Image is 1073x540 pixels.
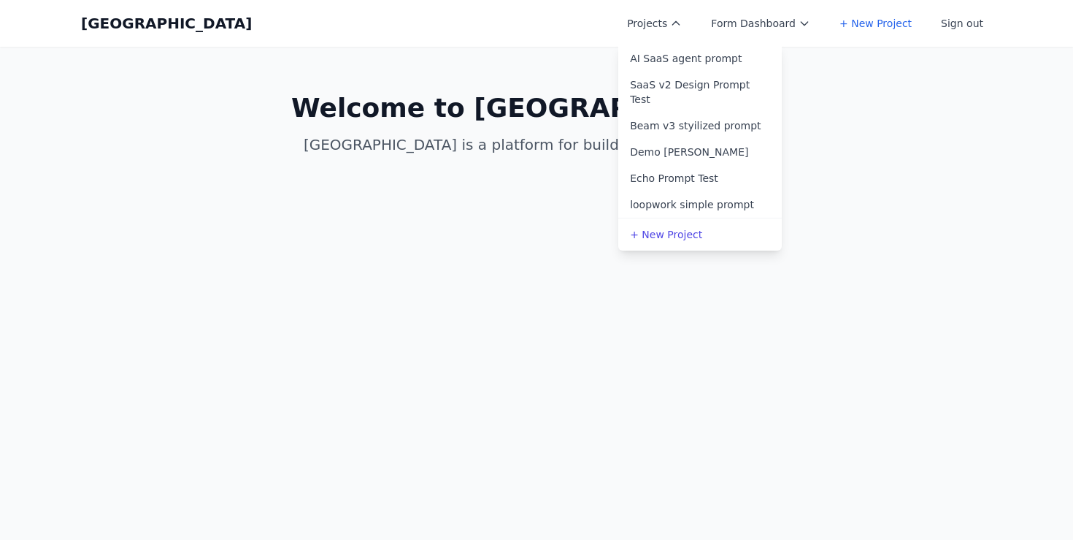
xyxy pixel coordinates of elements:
a: Demo [PERSON_NAME] [618,139,782,165]
p: [GEOGRAPHIC_DATA] is a platform for building websites with AI. [256,134,817,155]
a: Beam v3 styilized prompt [618,113,782,139]
h1: Welcome to [GEOGRAPHIC_DATA] [256,94,817,123]
button: Form Dashboard [702,10,819,37]
button: Sign out [932,10,992,37]
a: + New Project [618,221,782,248]
a: Echo Prompt Test [618,165,782,191]
a: + New Project [831,10,920,37]
a: [GEOGRAPHIC_DATA] [81,13,252,34]
a: AI SaaS agent prompt [618,45,782,72]
button: Projects [618,10,691,37]
a: loopwork simple prompt [618,191,782,218]
a: SaaS v2 Design Prompt Test [618,72,782,113]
